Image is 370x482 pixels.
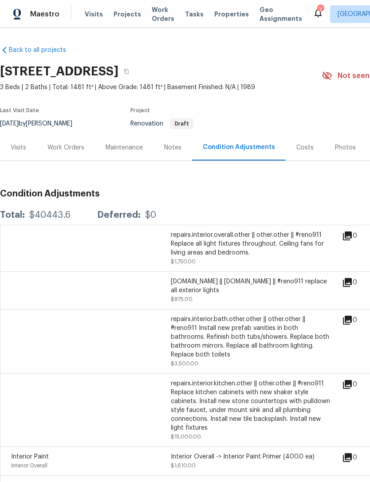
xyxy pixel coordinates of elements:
div: [DOMAIN_NAME] || [DOMAIN_NAME] || #reno911 replace all exterior lights [171,277,331,295]
div: Visits [11,143,26,152]
span: Project [130,108,150,113]
span: $875.00 [171,297,193,302]
span: Work Orders [152,5,174,23]
div: $0 [145,211,156,219]
span: Visits [85,10,103,19]
div: repairs.interior.kitchen.other || other.other || #reno911 Replace kitchen cabinets with new shake... [171,379,331,432]
span: $1,610.00 [171,463,196,468]
div: Photos [335,143,356,152]
span: Draft [171,121,193,126]
div: Condition Adjustments [203,143,275,152]
span: Properties [214,10,249,19]
div: $40443.6 [29,211,71,219]
div: Work Orders [47,143,84,152]
div: Deferred: [97,211,141,219]
button: Copy Address [118,63,134,79]
div: repairs.interior.overall.other || other.other || #reno911 Replace all light fixtures throughout. ... [171,231,331,257]
span: Interior Overall [11,463,47,468]
div: 7 [317,5,323,14]
div: Costs [296,143,314,152]
div: Maintenance [106,143,143,152]
span: $1,750.00 [171,259,196,264]
span: Projects [114,10,141,19]
div: Interior Overall -> Interior Paint Primer (400.0 ea) [171,452,331,461]
span: Interior Paint [11,454,49,460]
span: $15,000.00 [171,434,201,439]
span: $3,500.00 [171,361,198,366]
span: Renovation [130,121,193,127]
span: Maestro [30,10,59,19]
span: Geo Assignments [260,5,302,23]
div: Notes [164,143,181,152]
div: repairs.interior.bath.other.other || other.other || #reno911 Install new prefab vanities in both ... [171,315,331,359]
span: Tasks [185,11,204,17]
